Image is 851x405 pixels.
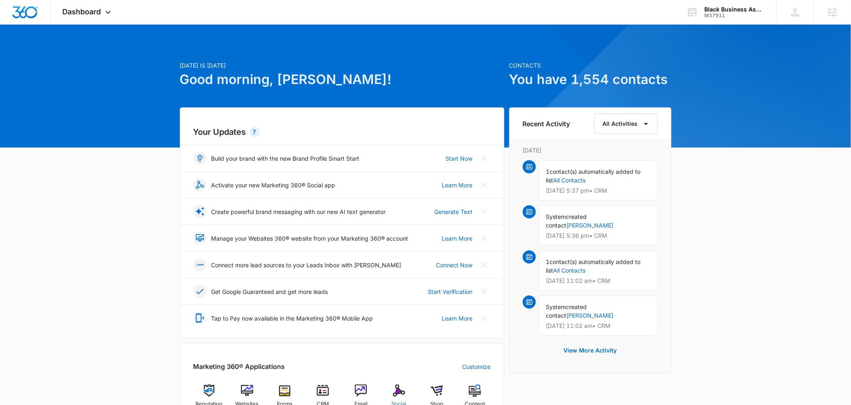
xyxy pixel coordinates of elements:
[546,258,550,265] span: 1
[546,303,587,319] span: created contact
[211,314,373,323] p: Tap to Pay now available in the Marketing 360® Mobile App
[211,207,386,216] p: Create powerful brand messaging with our new AI text generator
[211,287,328,296] p: Get Google Guaranteed and get more leads
[509,70,672,89] h1: You have 1,554 contacts
[180,61,504,70] p: [DATE] is [DATE]
[446,154,473,163] a: Start Now
[546,258,641,274] span: contact(s) automatically added to list
[546,168,550,175] span: 1
[546,188,651,193] p: [DATE] 5:37 pm • CRM
[436,261,473,269] a: Connect Now
[63,7,101,16] span: Dashboard
[250,127,260,137] div: 7
[567,312,614,319] a: [PERSON_NAME]
[546,233,651,239] p: [DATE] 5:36 pm • CRM
[478,205,491,218] button: Close
[442,314,473,323] a: Learn More
[546,213,566,220] span: System
[509,61,672,70] p: Contacts
[556,341,625,360] button: View More Activity
[546,213,587,229] span: created contact
[478,178,491,191] button: Close
[705,6,765,13] div: account name
[193,126,491,138] h2: Your Updates
[478,152,491,165] button: Close
[442,234,473,243] a: Learn More
[594,114,658,134] button: All Activities
[211,234,408,243] p: Manage your Websites 360® website from your Marketing 360® account
[478,258,491,271] button: Close
[478,312,491,325] button: Close
[546,278,651,284] p: [DATE] 11:02 am • CRM
[211,154,360,163] p: Build your brand with the new Brand Profile Smart Start
[523,119,570,129] h6: Recent Activity
[554,267,586,274] a: All Contacts
[478,285,491,298] button: Close
[523,146,658,155] p: [DATE]
[546,323,651,329] p: [DATE] 11:02 am • CRM
[193,362,285,371] h2: Marketing 360® Applications
[428,287,473,296] a: Start Verification
[463,362,491,371] a: Customize
[211,261,402,269] p: Connect more lead sources to your Leads Inbox with [PERSON_NAME]
[567,222,614,229] a: [PERSON_NAME]
[554,177,586,184] a: All Contacts
[442,181,473,189] a: Learn More
[546,168,641,184] span: contact(s) automatically added to list
[705,13,765,18] div: account id
[180,70,504,89] h1: Good morning, [PERSON_NAME]!
[546,303,566,310] span: System
[435,207,473,216] a: Generate Text
[211,181,336,189] p: Activate your new Marketing 360® Social app
[478,232,491,245] button: Close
